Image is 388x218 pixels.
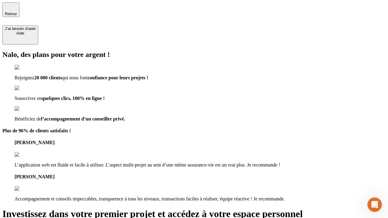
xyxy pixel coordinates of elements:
h4: [PERSON_NAME] [15,174,386,180]
img: checkmark [15,106,41,111]
span: Rejoignez [15,75,34,80]
span: Retour [5,12,17,16]
span: qui nous font [62,75,87,80]
iframe: Intercom live chat [367,197,382,212]
img: checkmark [15,85,41,91]
div: J’ai besoin d'aide [5,26,36,31]
span: confiance pour leurs projets ! [88,75,148,80]
span: quelques clics, 100% en ligne ! [42,96,105,101]
button: J’ai besoin d'aideAide [2,25,38,45]
h4: Plus de 96% de clients satisfaits ! [2,128,386,134]
img: reviews stars [15,186,45,191]
span: 20 000 clients [34,75,62,80]
span: Souscrivez en [15,96,42,101]
span: Bénéficiez de [15,116,41,121]
h4: [PERSON_NAME] [15,140,386,145]
img: reviews stars [15,152,45,157]
p: Accompagnement et conseils impeccables, transparence à tous les niveaux, transactions faciles à r... [15,196,386,202]
h2: Nalo, des plans pour votre argent ! [2,51,386,59]
span: l’accompagnement d’un conseiller privé. [41,116,125,121]
img: checkmark [15,65,41,70]
p: L’application web est fluide et facile à utiliser. L’aspect multi-projet au sein d’une même assur... [15,162,386,168]
button: Retour [2,2,19,17]
div: Aide [5,31,36,35]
